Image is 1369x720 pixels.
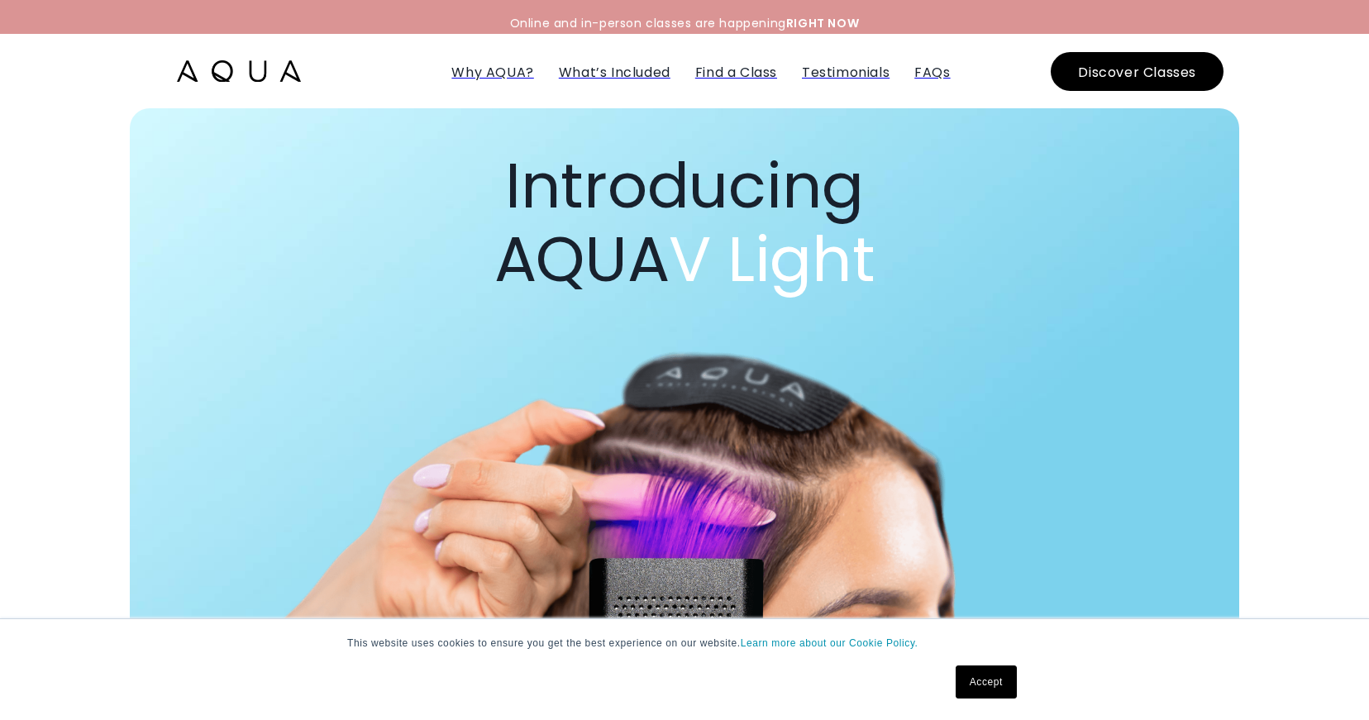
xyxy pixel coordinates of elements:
[505,141,864,230] span: Introducing
[914,63,950,82] a: FAQs
[786,15,859,31] strong: RIGHT NOW
[451,63,533,82] a: Why AQUA?
[510,15,860,31] span: Online and in-person classes are happening
[669,215,875,303] span: V Light
[347,636,1022,651] p: This website uses cookies to ensure you get the best experience on our website.
[1051,52,1224,91] button: Discover Classes
[494,215,875,303] span: AQUA
[741,637,918,649] a: Learn more about our Cookie Policy.
[695,63,777,82] a: Find a Class
[559,63,670,82] a: What’s Included
[802,63,890,82] a: Testimonials
[956,665,1017,699] a: Accept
